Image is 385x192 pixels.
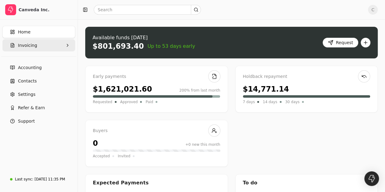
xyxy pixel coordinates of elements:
div: To do [236,174,378,191]
span: Refer & Earn [18,105,45,111]
div: Open Intercom Messenger [364,171,379,186]
a: Contacts [2,75,75,87]
div: $1,621,021.60 [93,84,152,95]
span: Home [18,29,30,35]
div: $14,771.14 [243,84,289,95]
div: Expected Payments [93,179,149,187]
span: Paid [145,99,153,105]
button: C [368,5,378,15]
div: Early payments [93,73,220,80]
span: Up to 53 days early [148,43,195,50]
button: Refer & Earn [2,102,75,114]
div: Available funds [DATE] [93,34,195,41]
span: 14 days [263,99,277,105]
span: Requested [93,99,112,105]
button: Support [2,115,75,127]
span: Accepted [93,153,110,159]
a: Accounting [2,61,75,74]
span: Contacts [18,78,37,84]
div: Last sync: [15,176,33,182]
div: +0 new this month [185,142,220,147]
span: Support [18,118,35,124]
button: Request [323,38,358,47]
span: 7 days [243,99,255,105]
div: $801,693.40 [93,41,144,51]
span: 30 days [285,99,299,105]
div: [DATE] 11:35 PM [34,176,65,182]
span: Settings [18,91,35,98]
span: Invited [118,153,130,159]
a: Home [2,26,75,38]
div: 200% from last month [179,88,220,93]
button: Invoicing [2,39,75,51]
div: Canveda Inc. [19,7,72,13]
a: Settings [2,88,75,100]
input: Search [94,5,201,15]
span: Invoicing [18,42,37,49]
a: Last sync:[DATE] 11:35 PM [2,174,75,185]
div: 0 [93,138,98,149]
div: Buyers [93,127,220,134]
span: Accounting [18,65,42,71]
span: Approved [120,99,138,105]
div: Holdback repayment [243,73,370,80]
